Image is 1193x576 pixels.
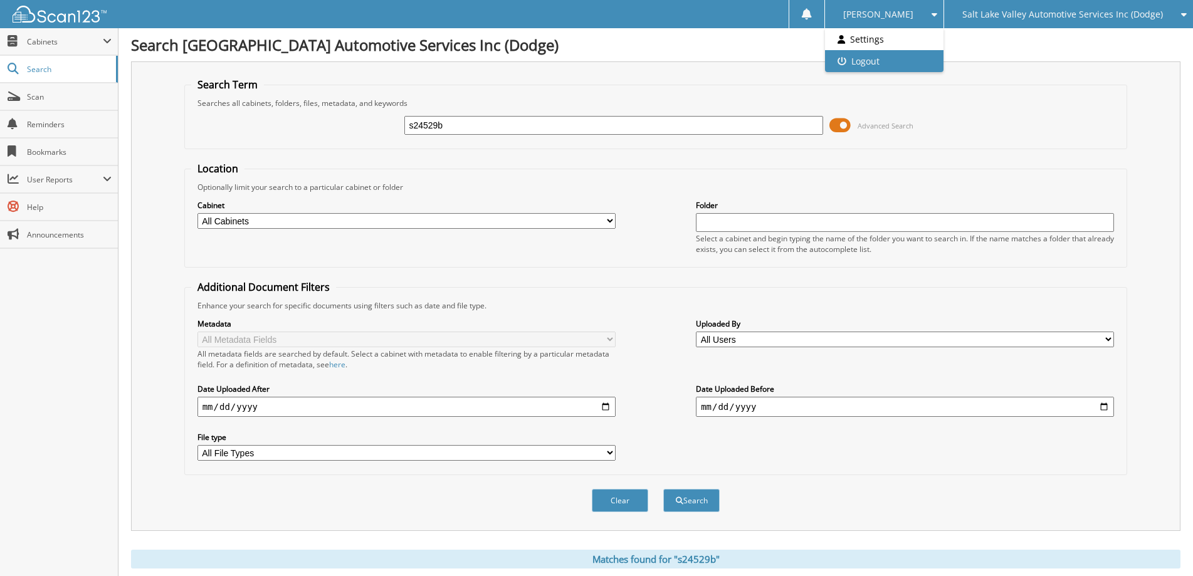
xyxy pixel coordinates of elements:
label: Folder [696,200,1114,211]
button: Clear [592,489,648,512]
div: Matches found for "s24529b" [131,550,1180,568]
label: Date Uploaded Before [696,384,1114,394]
a: Settings [825,28,943,50]
span: Announcements [27,229,112,240]
a: Logout [825,50,943,72]
legend: Location [191,162,244,175]
label: Metadata [197,318,616,329]
span: Cabinets [27,36,103,47]
label: Cabinet [197,200,616,211]
div: Select a cabinet and begin typing the name of the folder you want to search in. If the name match... [696,233,1114,254]
input: end [696,397,1114,417]
a: here [329,359,345,370]
label: Uploaded By [696,318,1114,329]
span: Salt Lake Valley Automotive Services Inc (Dodge) [962,11,1163,18]
legend: Additional Document Filters [191,280,336,294]
span: Search [27,64,110,75]
span: Help [27,202,112,212]
img: scan123-logo-white.svg [13,6,107,23]
h1: Search [GEOGRAPHIC_DATA] Automotive Services Inc (Dodge) [131,34,1180,55]
div: All metadata fields are searched by default. Select a cabinet with metadata to enable filtering b... [197,348,616,370]
div: Searches all cabinets, folders, files, metadata, and keywords [191,98,1121,108]
span: User Reports [27,174,103,185]
span: Scan [27,92,112,102]
label: File type [197,432,616,442]
span: Reminders [27,119,112,130]
span: Bookmarks [27,147,112,157]
span: Advanced Search [858,121,913,130]
div: Optionally limit your search to a particular cabinet or folder [191,182,1121,192]
span: [PERSON_NAME] [843,11,913,18]
button: Search [663,489,720,512]
div: Enhance your search for specific documents using filters such as date and file type. [191,300,1121,311]
input: start [197,397,616,417]
iframe: Chat Widget [1130,516,1193,576]
legend: Search Term [191,78,264,92]
label: Date Uploaded After [197,384,616,394]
